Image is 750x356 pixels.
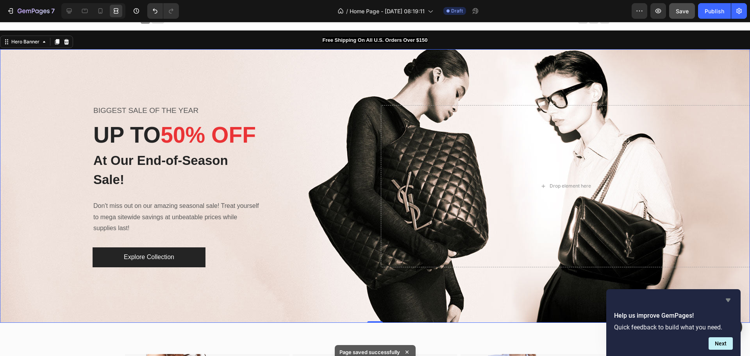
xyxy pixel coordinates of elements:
[723,295,733,305] button: Hide survey
[124,230,174,241] div: Explore Collection
[705,7,724,15] div: Publish
[93,179,260,212] p: Don't miss out on our amazing seasonal sale! Treat yourself to mega sitewide savings at unbeatabl...
[669,3,695,19] button: Save
[614,324,733,331] p: Quick feedback to build what you need.
[709,337,733,350] button: Next question
[93,84,260,94] p: BIGGEST SALE OF THE YEAR
[339,348,400,356] p: Page saved successfully
[451,7,463,14] span: Draft
[10,16,41,23] div: Hero Banner
[614,311,733,320] h2: Help us improve GemPages!
[323,15,428,21] strong: free shipping on all u.s. orders over $150
[51,6,55,16] p: 7
[161,100,256,125] span: 50% OFF
[698,3,731,19] button: Publish
[614,295,733,350] div: Help us improve GemPages!
[676,8,689,14] span: Save
[93,98,260,127] p: UP TO
[93,225,205,245] button: Explore Collection
[350,7,425,15] span: Home Page - [DATE] 08:19:11
[550,161,591,167] div: Drop element here
[147,3,179,19] div: Undo/Redo
[3,3,58,19] button: 7
[346,7,348,15] span: /
[93,129,260,168] p: At Our End-of-Season Sale!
